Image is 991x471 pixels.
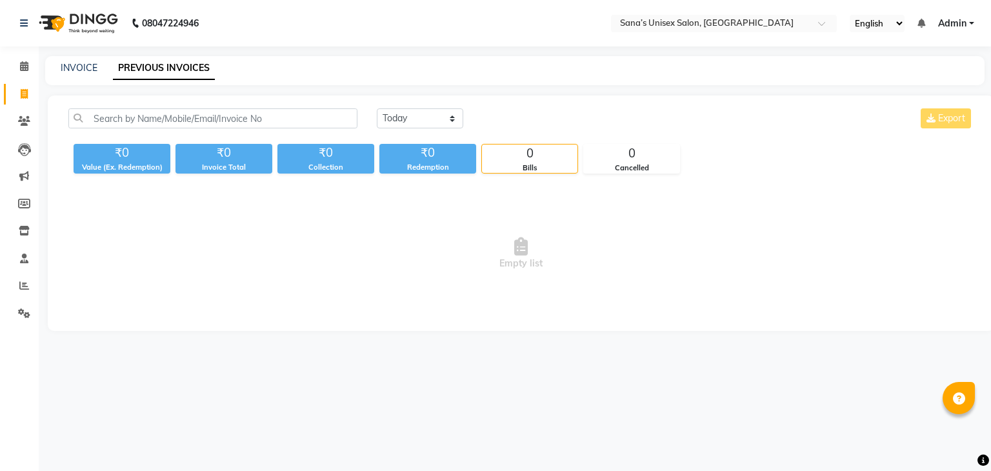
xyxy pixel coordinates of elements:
b: 08047224946 [142,5,199,41]
div: Cancelled [584,163,679,174]
input: Search by Name/Mobile/Email/Invoice No [68,108,357,128]
div: 0 [584,145,679,163]
div: Invoice Total [175,162,272,173]
div: ₹0 [379,144,476,162]
span: Empty list [68,189,974,318]
a: INVOICE [61,62,97,74]
div: Value (Ex. Redemption) [74,162,170,173]
div: ₹0 [175,144,272,162]
div: Redemption [379,162,476,173]
iframe: chat widget [937,419,978,458]
a: PREVIOUS INVOICES [113,57,215,80]
div: Bills [482,163,577,174]
div: 0 [482,145,577,163]
div: Collection [277,162,374,173]
div: ₹0 [74,144,170,162]
img: logo [33,5,121,41]
span: Admin [938,17,966,30]
div: ₹0 [277,144,374,162]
